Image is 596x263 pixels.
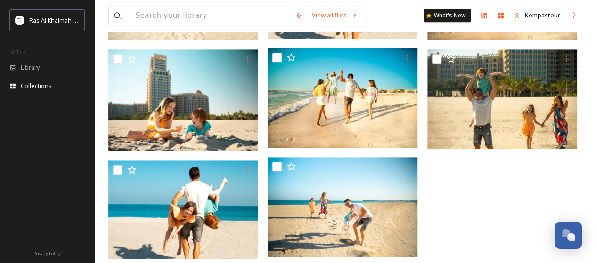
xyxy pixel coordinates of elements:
span: Privacy Policy [33,250,61,256]
img: Family Beach.jpg [268,157,417,257]
span: Ras Al Khaimah Tourism Development Authority [29,16,163,24]
span: Library [21,63,40,72]
img: Logo_RAKTDA_RGB-01.png [15,16,24,25]
input: Search your library [131,5,290,26]
span: Kompastour [525,11,560,19]
img: Family Beach.jpg [108,49,258,151]
a: Privacy Policy [33,247,61,258]
a: What's New [424,9,471,22]
img: Family Beach.jpg [268,48,417,148]
a: Kompastour [509,6,565,24]
a: View all files [307,6,362,24]
button: Open Chat [555,222,582,249]
img: Family Beach.jpg [427,49,577,149]
img: Family Beach.jpg [108,160,258,259]
span: Collections [21,81,52,90]
span: MEDIA [9,48,26,56]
